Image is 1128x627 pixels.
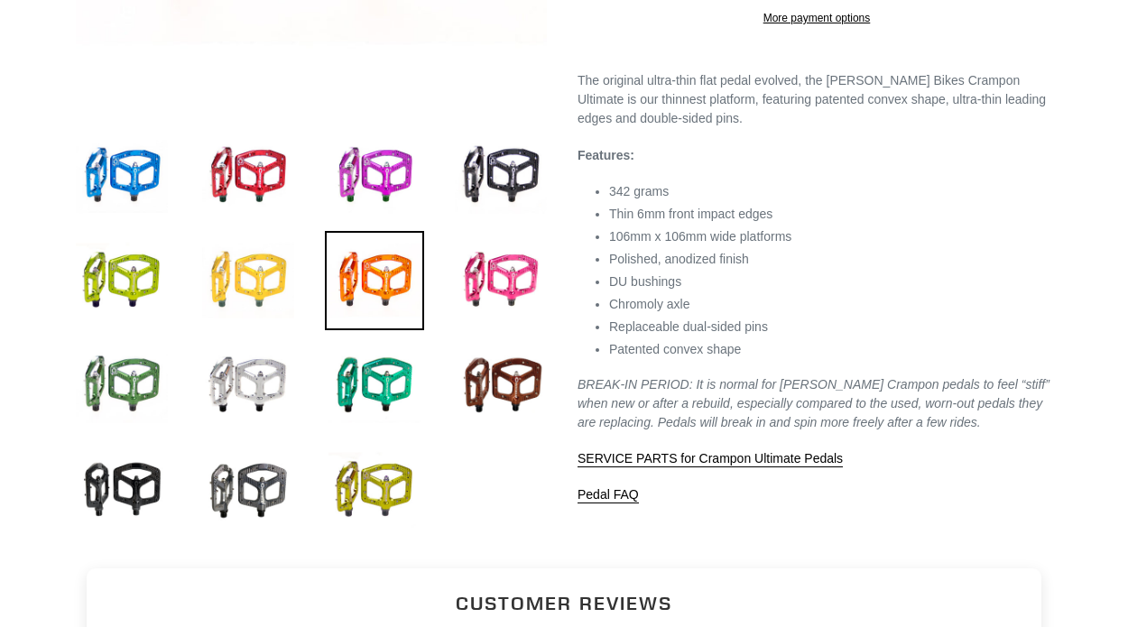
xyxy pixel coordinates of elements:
img: Load image into Gallery viewer, Crampon Ultimate Pedals [72,126,171,226]
img: Load image into Gallery viewer, Crampon Ultimate Pedals [199,440,298,539]
a: Pedal FAQ [578,487,639,503]
li: Replaceable dual-sided pins [609,318,1056,337]
img: Load image into Gallery viewer, Crampon Ultimate Pedals [325,231,424,330]
span: Patented convex shape [609,342,741,356]
a: More payment options [582,10,1051,26]
img: Load image into Gallery viewer, Crampon Ultimate Pedals [72,440,171,539]
img: Load image into Gallery viewer, Crampon Ultimate Pedals [325,126,424,226]
h2: Customer Reviews [101,590,1027,616]
img: Load image into Gallery viewer, Crampon Ultimate Pedals [451,231,550,330]
img: Load image into Gallery viewer, Crampon Ultimate Pedals [451,126,550,226]
img: Load image into Gallery viewer, Crampon Ultimate Pedals [72,336,171,435]
img: Load image into Gallery viewer, Crampon Ultimate Pedals [199,336,298,435]
li: Thin 6mm front impact edges [609,205,1056,224]
li: Polished, anodized finish [609,250,1056,269]
img: Load image into Gallery viewer, Crampon Ultimate Pedals [199,231,298,330]
img: Load image into Gallery viewer, Crampon Ultimate Pedals [199,126,298,226]
li: 342 grams [609,182,1056,201]
li: 106mm x 106mm wide platforms [609,227,1056,246]
a: SERVICE PARTS for Crampon Ultimate Pedals [578,451,843,467]
strong: Features: [578,148,634,162]
li: Chromoly axle [609,295,1056,314]
img: Load image into Gallery viewer, Crampon Ultimate Pedals [325,440,424,539]
span: SERVICE PARTS for Crampon Ultimate Pedals [578,451,843,466]
img: Load image into Gallery viewer, Crampon Ultimate Pedals [451,336,550,435]
li: DU bushings [609,272,1056,291]
p: The original ultra-thin flat pedal evolved, the [PERSON_NAME] Bikes Crampon Ultimate is our thinn... [578,71,1056,128]
img: Load image into Gallery viewer, Crampon Ultimate Pedals [325,336,424,435]
img: Load image into Gallery viewer, Crampon Ultimate Pedals [72,231,171,330]
em: BREAK-IN PERIOD: It is normal for [PERSON_NAME] Crampon pedals to feel “stiff” when new or after ... [578,377,1049,429]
